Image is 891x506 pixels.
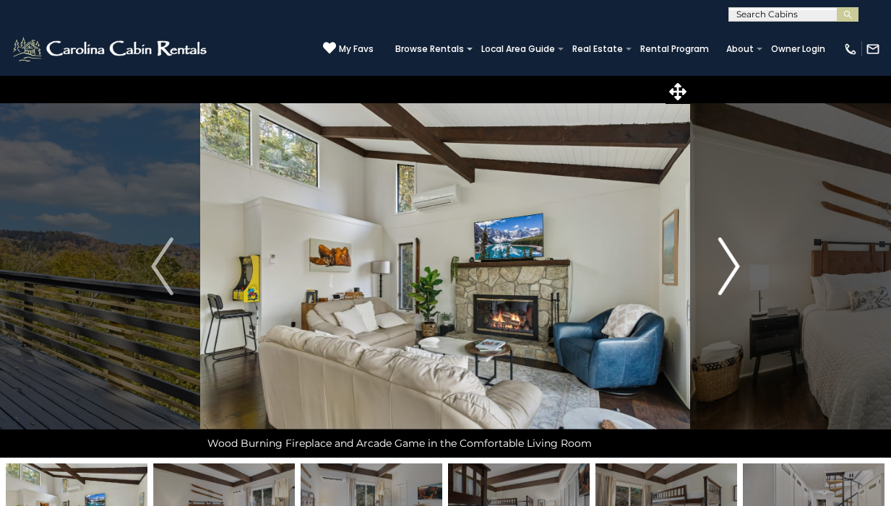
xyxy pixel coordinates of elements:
[565,39,630,59] a: Real Estate
[323,41,374,56] a: My Favs
[764,39,832,59] a: Owner Login
[633,39,716,59] a: Rental Program
[719,39,761,59] a: About
[124,75,201,458] button: Previous
[11,35,211,64] img: White-1-2.png
[718,237,739,295] img: arrow
[691,75,767,458] button: Next
[151,237,173,295] img: arrow
[474,39,562,59] a: Local Area Guide
[200,429,690,458] div: Wood Burning Fireplace and Arcade Game in the Comfortable Living Room
[339,43,374,56] span: My Favs
[388,39,471,59] a: Browse Rentals
[866,42,880,56] img: mail-regular-white.png
[843,42,858,56] img: phone-regular-white.png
